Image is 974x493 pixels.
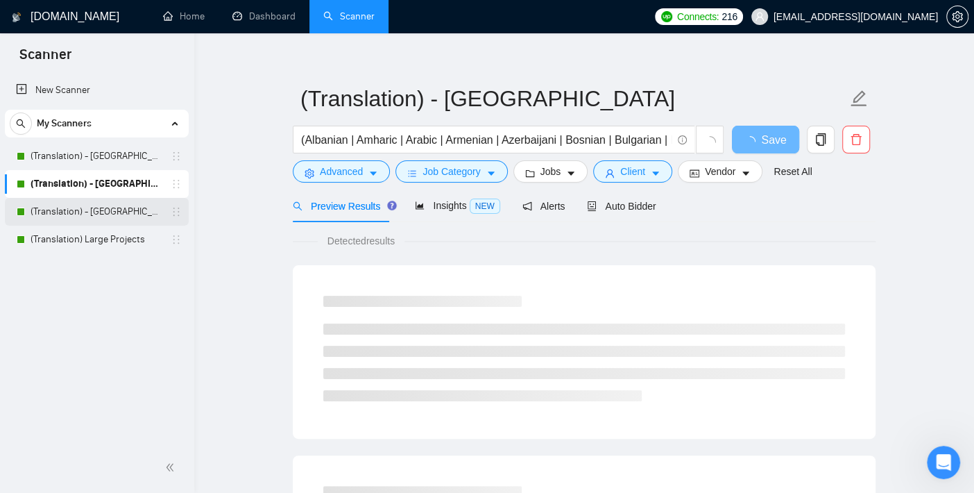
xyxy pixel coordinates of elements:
[368,168,378,178] span: caret-down
[651,168,660,178] span: caret-down
[605,168,615,178] span: user
[661,11,672,22] img: upwork-logo.png
[678,160,762,183] button: idcardVendorcaret-down
[31,170,162,198] a: (Translation) - [GEOGRAPHIC_DATA]
[678,135,687,144] span: info-circle
[415,200,499,211] span: Insights
[37,110,92,137] span: My Scanners
[171,178,182,190] span: holder
[525,168,535,178] span: folder
[407,168,417,178] span: bars
[31,226,162,253] a: (Translation) Large Projects
[808,133,834,146] span: copy
[323,10,375,22] a: searchScanner
[386,199,398,212] div: Tooltip anchor
[171,234,182,245] span: holder
[947,11,968,22] span: setting
[5,76,189,104] li: New Scanner
[744,136,761,147] span: loading
[415,201,425,210] span: area-chart
[587,201,597,211] span: robot
[293,201,302,211] span: search
[8,44,83,74] span: Scanner
[705,164,735,179] span: Vendor
[522,201,565,212] span: Alerts
[5,110,189,253] li: My Scanners
[540,164,561,179] span: Jobs
[927,446,960,479] iframe: Intercom live chat
[850,90,868,108] span: edit
[774,164,812,179] a: Reset All
[486,168,496,178] span: caret-down
[320,164,363,179] span: Advanced
[842,126,870,153] button: delete
[513,160,588,183] button: folderJobscaret-down
[522,201,532,211] span: notification
[843,133,869,146] span: delete
[10,119,31,128] span: search
[620,164,645,179] span: Client
[31,142,162,170] a: (Translation) - [GEOGRAPHIC_DATA]
[946,11,968,22] a: setting
[301,131,672,149] input: Search Freelance Jobs...
[171,151,182,162] span: holder
[732,126,799,153] button: Save
[703,136,716,149] span: loading
[690,168,699,178] span: idcard
[171,206,182,217] span: holder
[318,233,404,249] span: Detected results
[305,168,314,178] span: setting
[12,6,22,28] img: logo
[16,76,178,104] a: New Scanner
[807,126,835,153] button: copy
[741,168,751,178] span: caret-down
[232,10,296,22] a: dashboardDashboard
[721,9,737,24] span: 216
[300,81,847,116] input: Scanner name...
[593,160,672,183] button: userClientcaret-down
[946,6,968,28] button: setting
[395,160,507,183] button: barsJob Categorycaret-down
[677,9,719,24] span: Connects:
[422,164,480,179] span: Job Category
[10,112,32,135] button: search
[293,160,390,183] button: settingAdvancedcaret-down
[470,199,500,214] span: NEW
[566,168,576,178] span: caret-down
[755,12,764,22] span: user
[31,198,162,226] a: (Translation) - [GEOGRAPHIC_DATA]
[761,131,786,149] span: Save
[165,460,179,474] span: double-left
[293,201,393,212] span: Preview Results
[163,10,205,22] a: homeHome
[587,201,656,212] span: Auto Bidder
